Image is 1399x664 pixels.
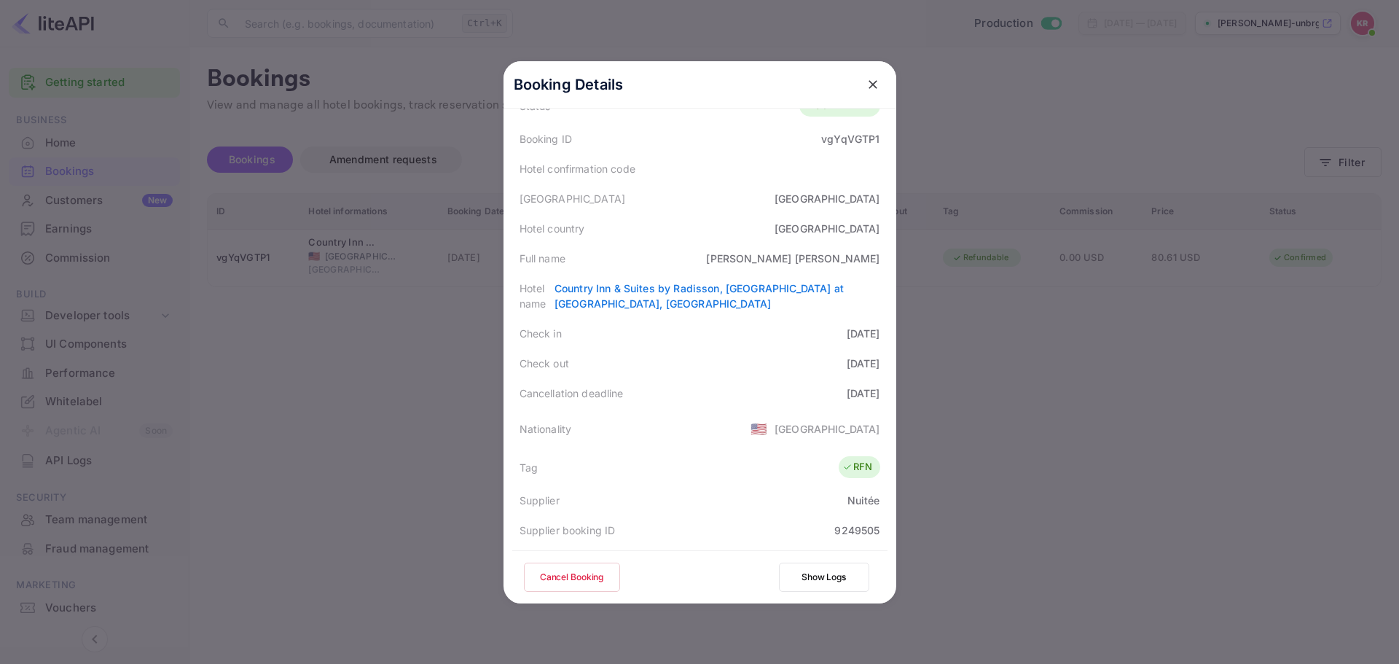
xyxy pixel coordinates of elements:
[821,131,879,147] div: vgYqVGTP1
[775,421,880,437] div: [GEOGRAPHIC_DATA]
[842,460,872,474] div: RFN
[751,415,767,442] span: United States
[554,282,844,310] a: Country Inn & Suites by Radisson, [GEOGRAPHIC_DATA] at [GEOGRAPHIC_DATA], [GEOGRAPHIC_DATA]
[524,563,620,592] button: Cancel Booking
[706,251,879,266] div: [PERSON_NAME] [PERSON_NAME]
[520,386,624,401] div: Cancellation deadline
[520,460,538,475] div: Tag
[775,221,880,236] div: [GEOGRAPHIC_DATA]
[520,326,562,341] div: Check in
[520,131,573,147] div: Booking ID
[520,421,572,437] div: Nationality
[779,563,869,592] button: Show Logs
[520,356,569,371] div: Check out
[514,74,624,95] p: Booking Details
[520,161,635,176] div: Hotel confirmation code
[520,523,616,538] div: Supplier booking ID
[847,356,880,371] div: [DATE]
[847,386,880,401] div: [DATE]
[520,191,626,206] div: [GEOGRAPHIC_DATA]
[520,221,585,236] div: Hotel country
[847,326,880,341] div: [DATE]
[847,493,880,508] div: Nuitée
[834,523,879,538] div: 9249505
[520,493,560,508] div: Supplier
[775,191,880,206] div: [GEOGRAPHIC_DATA]
[860,71,886,98] button: close
[520,251,565,266] div: Full name
[520,281,554,311] div: Hotel name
